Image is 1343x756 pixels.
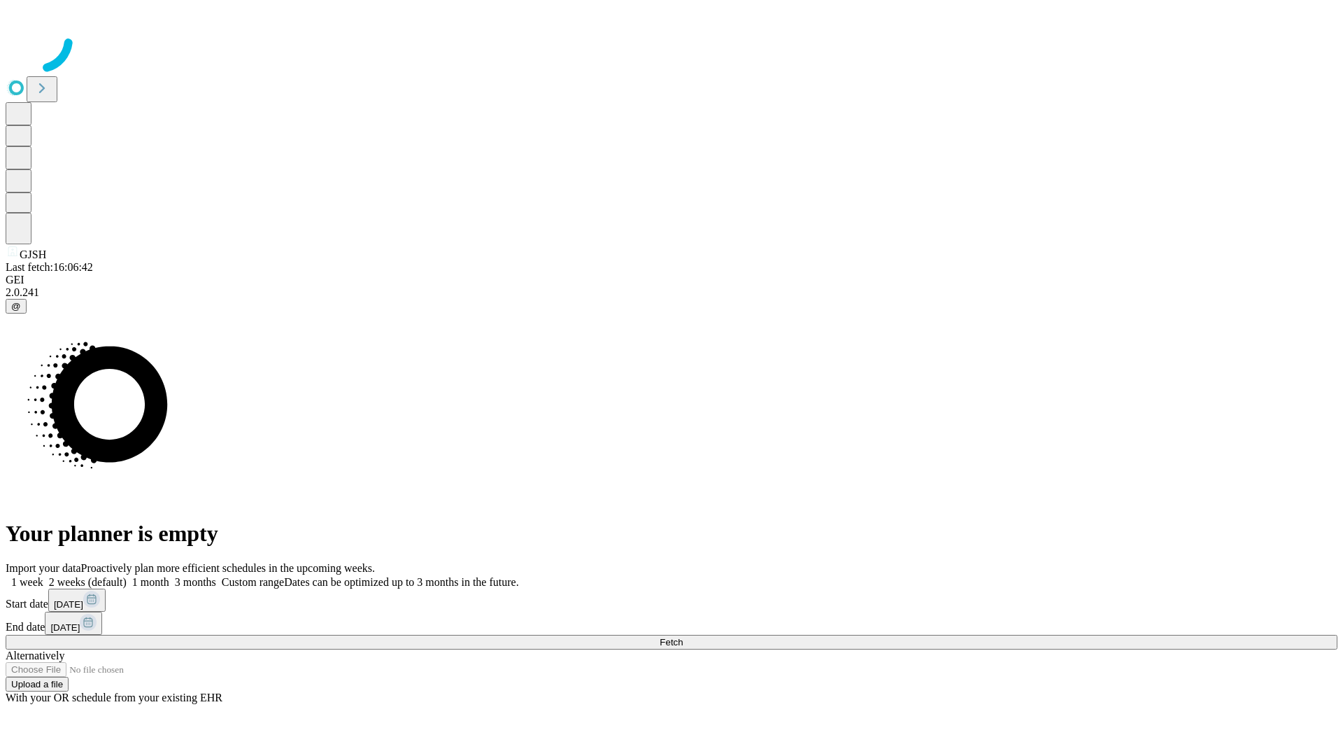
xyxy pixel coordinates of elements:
[50,622,80,633] span: [DATE]
[175,576,216,588] span: 3 months
[6,562,81,574] span: Import your data
[660,637,683,647] span: Fetch
[6,677,69,692] button: Upload a file
[284,576,518,588] span: Dates can be optimized up to 3 months in the future.
[11,301,21,311] span: @
[6,521,1337,547] h1: Your planner is empty
[20,248,46,260] span: GJSH
[6,589,1337,612] div: Start date
[6,261,93,273] span: Last fetch: 16:06:42
[11,576,43,588] span: 1 week
[54,599,83,610] span: [DATE]
[49,576,127,588] span: 2 weeks (default)
[6,650,64,661] span: Alternatively
[45,612,102,635] button: [DATE]
[6,299,27,314] button: @
[6,692,222,703] span: With your OR schedule from your existing EHR
[222,576,284,588] span: Custom range
[6,612,1337,635] div: End date
[48,589,106,612] button: [DATE]
[6,286,1337,299] div: 2.0.241
[81,562,375,574] span: Proactively plan more efficient schedules in the upcoming weeks.
[6,635,1337,650] button: Fetch
[6,274,1337,286] div: GEI
[132,576,169,588] span: 1 month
